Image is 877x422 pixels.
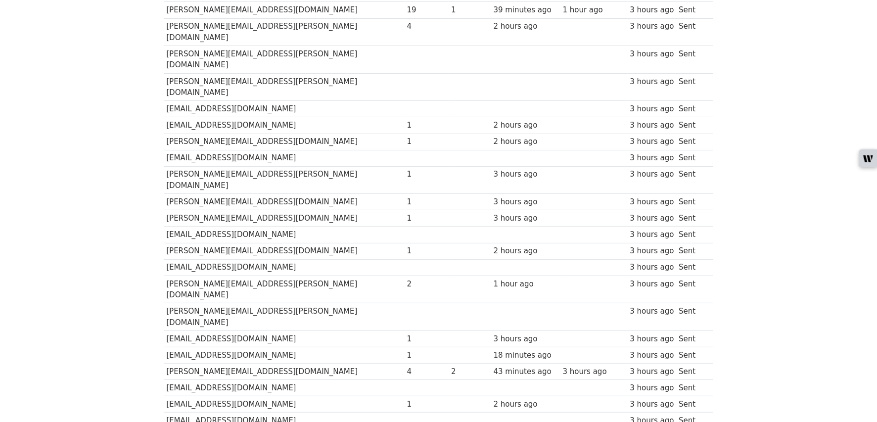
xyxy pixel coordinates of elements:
div: 3 hours ago [494,333,558,345]
div: 1 [407,169,447,180]
div: 2 hours ago [494,120,558,131]
div: 2 [451,366,489,377]
div: 1 [407,333,447,345]
div: 2 hours ago [494,245,558,257]
div: 3 hours ago [630,136,674,147]
td: [PERSON_NAME][EMAIL_ADDRESS][PERSON_NAME][DOMAIN_NAME] [164,276,405,303]
td: [PERSON_NAME][EMAIL_ADDRESS][PERSON_NAME][DOMAIN_NAME] [164,73,405,101]
div: 2 hours ago [494,21,558,32]
div: 1 [407,245,447,257]
div: 3 hours ago [630,152,674,164]
div: 4 [407,366,447,377]
div: 1 [407,399,447,410]
td: Sent [676,364,708,380]
td: Sent [676,117,708,134]
td: Sent [676,134,708,150]
td: Sent [676,330,708,347]
td: Sent [676,303,708,331]
td: Sent [676,166,708,194]
div: 3 hours ago [630,196,674,208]
td: [PERSON_NAME][EMAIL_ADDRESS][DOMAIN_NAME] [164,194,405,210]
td: Sent [676,396,708,413]
td: [EMAIL_ADDRESS][DOMAIN_NAME] [164,101,405,117]
td: Sent [676,227,708,243]
div: 1 [451,4,489,16]
div: 3 hours ago [563,366,625,377]
div: 1 [407,350,447,361]
td: [PERSON_NAME][EMAIL_ADDRESS][PERSON_NAME][DOMAIN_NAME] [164,166,405,194]
div: 1 hour ago [494,279,558,290]
td: [EMAIL_ADDRESS][DOMAIN_NAME] [164,347,405,364]
td: Sent [676,380,708,396]
div: 3 hours ago [630,262,674,273]
div: 3 hours ago [630,169,674,180]
div: 39 minutes ago [494,4,558,16]
div: 43 minutes ago [494,366,558,377]
td: Sent [676,101,708,117]
td: [EMAIL_ADDRESS][DOMAIN_NAME] [164,150,405,166]
div: 3 hours ago [630,213,674,224]
div: 2 hours ago [494,136,558,147]
div: 2 [407,279,447,290]
td: [EMAIL_ADDRESS][DOMAIN_NAME] [164,227,405,243]
td: [EMAIL_ADDRESS][DOMAIN_NAME] [164,259,405,276]
td: [EMAIL_ADDRESS][DOMAIN_NAME] [164,396,405,413]
div: 2 hours ago [494,399,558,410]
div: 3 hours ago [630,333,674,345]
div: 3 hours ago [494,213,558,224]
td: Sent [676,243,708,259]
div: 3 hours ago [630,350,674,361]
div: 1 [407,196,447,208]
div: 3 hours ago [630,229,674,240]
td: Sent [676,73,708,101]
td: Sent [676,150,708,166]
div: 3 hours ago [630,382,674,394]
td: Sent [676,210,708,227]
div: 3 hours ago [630,366,674,377]
td: [PERSON_NAME][EMAIL_ADDRESS][PERSON_NAME][DOMAIN_NAME] [164,303,405,331]
div: 4 [407,21,447,32]
div: 3 hours ago [494,196,558,208]
div: 3 hours ago [630,279,674,290]
div: 3 hours ago [630,76,674,88]
div: 1 hour ago [563,4,625,16]
td: [EMAIL_ADDRESS][DOMAIN_NAME] [164,330,405,347]
div: 3 hours ago [494,169,558,180]
div: 3 hours ago [630,120,674,131]
div: 3 hours ago [630,4,674,16]
div: 1 [407,120,447,131]
div: 3 hours ago [630,48,674,60]
td: Sent [676,347,708,364]
td: [PERSON_NAME][EMAIL_ADDRESS][DOMAIN_NAME] [164,210,405,227]
div: 19 [407,4,447,16]
td: [EMAIL_ADDRESS][DOMAIN_NAME] [164,380,405,396]
td: Sent [676,194,708,210]
div: 3 hours ago [630,103,674,115]
td: [PERSON_NAME][EMAIL_ADDRESS][DOMAIN_NAME] [164,2,405,18]
td: Sent [676,2,708,18]
td: [PERSON_NAME][EMAIL_ADDRESS][DOMAIN_NAME] [164,134,405,150]
td: [PERSON_NAME][EMAIL_ADDRESS][PERSON_NAME][DOMAIN_NAME] [164,46,405,74]
td: Sent [676,276,708,303]
td: [PERSON_NAME][EMAIL_ADDRESS][DOMAIN_NAME] [164,243,405,259]
td: [PERSON_NAME][EMAIL_ADDRESS][DOMAIN_NAME] [164,364,405,380]
td: [PERSON_NAME][EMAIL_ADDRESS][PERSON_NAME][DOMAIN_NAME] [164,18,405,46]
div: 3 hours ago [630,245,674,257]
td: Sent [676,259,708,276]
td: Sent [676,18,708,46]
div: 1 [407,136,447,147]
div: 1 [407,213,447,224]
div: 3 hours ago [630,306,674,317]
div: 3 hours ago [630,399,674,410]
iframe: Chat Widget [828,375,877,422]
div: 3 hours ago [630,21,674,32]
td: Sent [676,46,708,74]
td: [EMAIL_ADDRESS][DOMAIN_NAME] [164,117,405,134]
div: 18 minutes ago [494,350,558,361]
